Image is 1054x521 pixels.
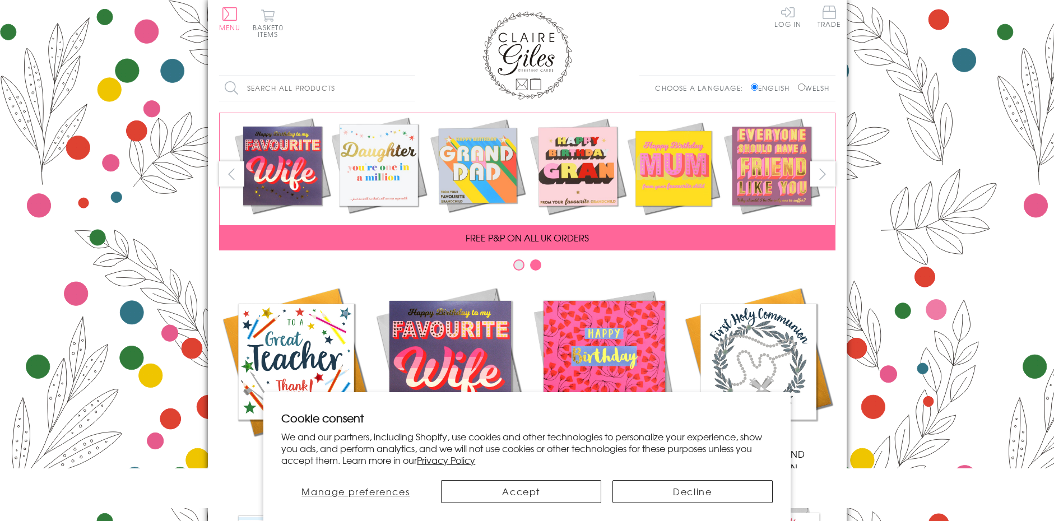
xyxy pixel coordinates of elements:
[530,259,541,271] button: Carousel Page 2 (Current Slide)
[404,76,415,101] input: Search
[810,161,835,187] button: next
[774,6,801,27] a: Log In
[373,285,527,460] a: New Releases
[253,9,284,38] button: Basket0 items
[798,83,830,93] label: Welsh
[655,83,749,93] p: Choose a language:
[527,285,681,460] a: Birthdays
[513,259,524,271] button: Carousel Page 1
[441,480,601,503] button: Accept
[466,231,589,244] span: FREE P&P ON ALL UK ORDERS
[301,485,410,498] span: Manage preferences
[219,76,415,101] input: Search all products
[798,83,805,91] input: Welsh
[681,285,835,474] a: Communion and Confirmation
[818,6,841,27] span: Trade
[219,22,241,32] span: Menu
[612,480,773,503] button: Decline
[219,285,373,460] a: Academic
[281,480,430,503] button: Manage preferences
[281,410,773,426] h2: Cookie consent
[219,161,244,187] button: prev
[281,431,773,466] p: We and our partners, including Shopify, use cookies and other technologies to personalize your ex...
[482,11,572,100] img: Claire Giles Greetings Cards
[417,453,475,467] a: Privacy Policy
[219,7,241,31] button: Menu
[258,22,284,39] span: 0 items
[219,259,835,276] div: Carousel Pagination
[751,83,758,91] input: English
[818,6,841,30] a: Trade
[751,83,795,93] label: English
